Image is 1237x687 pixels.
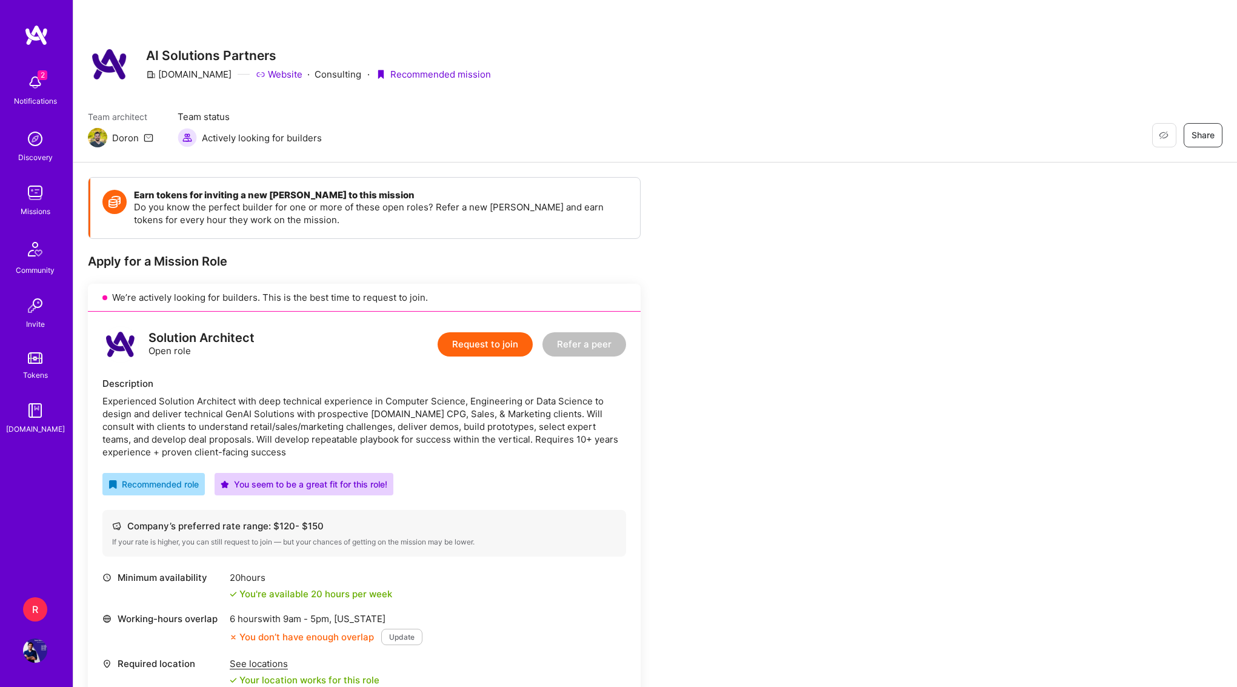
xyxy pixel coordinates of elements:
[1192,129,1215,141] span: Share
[376,68,491,81] div: Recommended mission
[102,614,112,623] i: icon World
[20,638,50,663] a: User Avatar
[23,127,47,151] img: discovery
[88,128,107,147] img: Team Architect
[102,573,112,582] i: icon Clock
[367,68,370,81] div: ·
[88,42,132,86] img: Company Logo
[23,369,48,381] div: Tokens
[256,68,302,81] a: Website
[20,597,50,622] a: R
[21,235,50,264] img: Community
[221,480,229,489] i: icon PurpleStar
[144,133,153,142] i: icon Mail
[14,95,57,107] div: Notifications
[221,478,387,491] div: You seem to be a great fit for this role!
[28,352,42,364] img: tokens
[16,264,55,276] div: Community
[23,181,47,205] img: teamwork
[112,521,121,531] i: icon Cash
[134,201,628,226] p: Do you know the perfect builder for one or more of these open roles? Refer a new [PERSON_NAME] an...
[38,70,47,80] span: 2
[102,190,127,214] img: Token icon
[102,659,112,668] i: icon Location
[102,326,139,363] img: logo
[23,293,47,318] img: Invite
[230,571,392,584] div: 20 hours
[230,634,237,641] i: icon CloseOrange
[102,612,224,625] div: Working-hours overlap
[148,332,255,357] div: Open role
[230,588,392,600] div: You're available 20 hours per week
[112,520,616,532] div: Company’s preferred rate range: $ 120 - $ 150
[23,597,47,622] div: R
[102,377,626,390] div: Description
[146,48,491,63] h3: AI Solutions Partners
[148,332,255,344] div: Solution Architect
[102,657,224,670] div: Required location
[438,332,533,357] button: Request to join
[6,423,65,435] div: [DOMAIN_NAME]
[178,110,322,123] span: Team status
[88,253,641,269] div: Apply for a Mission Role
[18,151,53,164] div: Discovery
[307,68,310,81] div: ·
[112,537,616,547] div: If your rate is higher, you can still request to join — but your chances of getting on the missio...
[23,70,47,95] img: bell
[230,591,237,598] i: icon Check
[1159,130,1169,140] i: icon EyeClosed
[178,128,197,147] img: Actively looking for builders
[88,110,153,123] span: Team architect
[230,612,422,625] div: 6 hours with [US_STATE]
[542,332,626,357] button: Refer a peer
[230,674,379,686] div: Your location works for this role
[230,657,379,670] div: See locations
[202,132,322,144] span: Actively looking for builders
[23,398,47,423] img: guide book
[256,68,361,81] div: Consulting
[230,631,374,643] div: You don’t have enough overlap
[21,205,50,218] div: Missions
[23,638,47,663] img: User Avatar
[108,478,199,491] div: Recommended role
[1184,123,1222,147] button: Share
[381,629,422,645] button: Update
[281,613,334,625] span: 9am - 5pm ,
[230,677,237,684] i: icon Check
[112,132,139,144] div: Doron
[102,571,224,584] div: Minimum availability
[26,318,45,330] div: Invite
[146,68,232,81] div: [DOMAIN_NAME]
[146,70,156,79] i: icon CompanyGray
[88,284,641,312] div: We’re actively looking for builders. This is the best time to request to join.
[102,395,626,458] div: Experienced Solution Architect with deep technical experience in Computer Science, Engineering or...
[134,190,628,201] h4: Earn tokens for inviting a new [PERSON_NAME] to this mission
[376,70,385,79] i: icon PurpleRibbon
[24,24,48,46] img: logo
[108,480,117,489] i: icon RecommendedBadge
